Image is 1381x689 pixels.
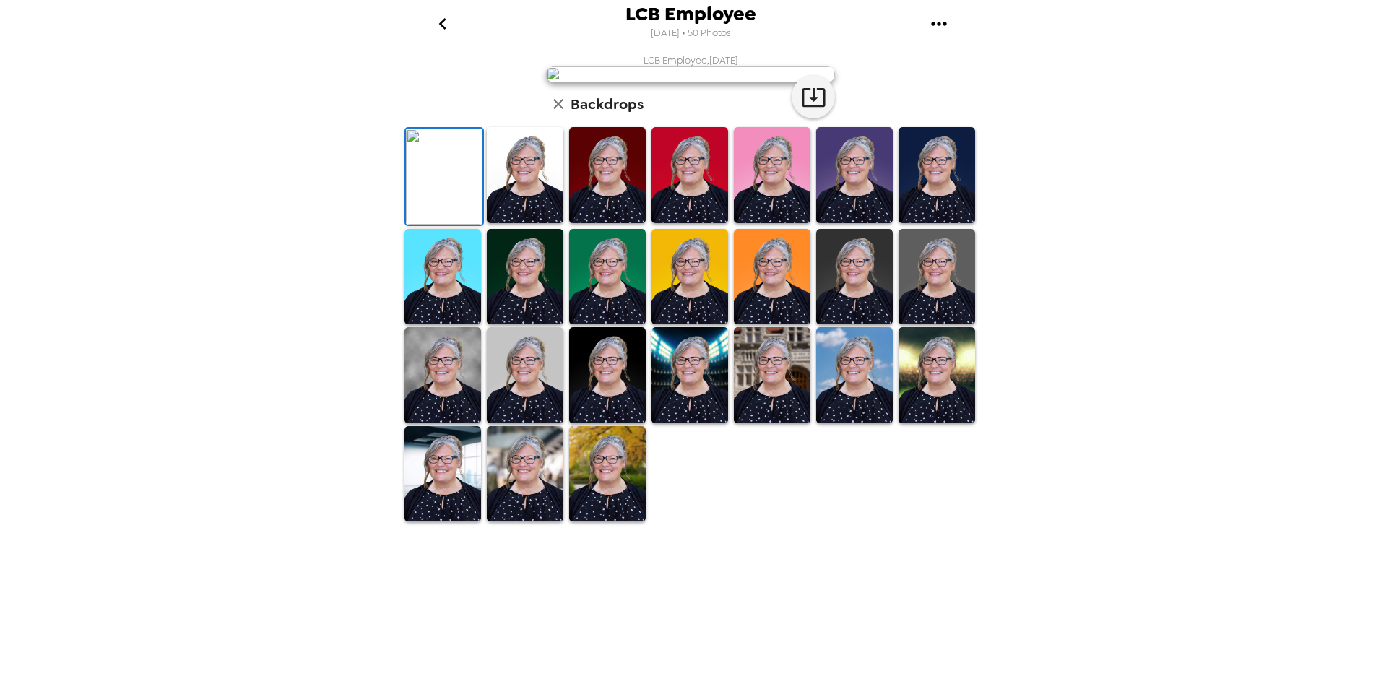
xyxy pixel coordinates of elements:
img: user [546,66,835,82]
span: LCB Employee [625,4,756,24]
h6: Backdrops [571,92,644,116]
span: [DATE] • 50 Photos [651,24,731,43]
span: LCB Employee , [DATE] [644,54,738,66]
img: Original [406,129,482,225]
